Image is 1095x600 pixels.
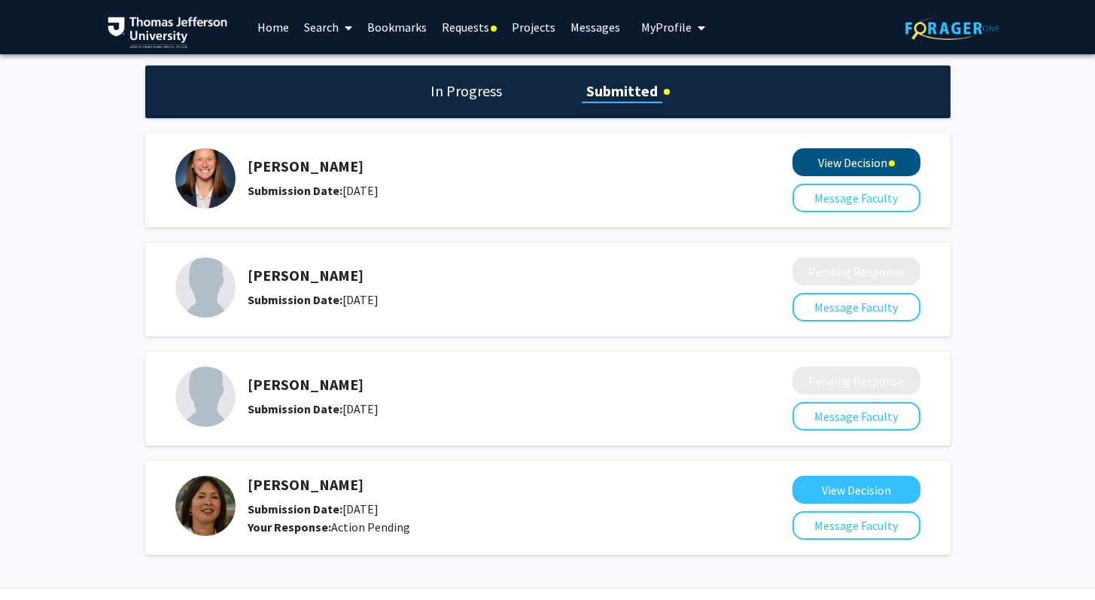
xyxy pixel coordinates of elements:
span: My Profile [641,20,692,35]
a: Message Faculty [792,518,920,533]
a: Requests [434,1,504,53]
img: Profile Picture [175,367,236,427]
a: Messages [563,1,628,53]
a: Message Faculty [792,300,920,315]
img: Profile Picture [175,148,236,209]
a: Message Faculty [792,190,920,206]
a: Projects [504,1,563,53]
button: Pending Response [792,257,920,285]
b: Submission Date: [248,183,342,198]
iframe: Chat [11,532,64,589]
button: View Decision [792,476,920,504]
button: View Decision [792,148,920,176]
h5: [PERSON_NAME] [248,157,713,175]
h1: Submitted [582,81,662,102]
h1: In Progress [426,81,506,102]
img: ForagerOne Logo [905,17,999,40]
h5: [PERSON_NAME] [248,376,713,394]
b: Your Response: [248,519,331,535]
button: Message Faculty [792,293,920,321]
a: Search [297,1,360,53]
button: Message Faculty [792,184,920,212]
b: Submission Date: [248,501,342,516]
div: [DATE] [248,181,713,199]
h5: [PERSON_NAME] [248,266,713,285]
img: Profile Picture [175,257,236,318]
a: Home [250,1,297,53]
b: Submission Date: [248,292,342,307]
div: Action Pending [248,518,713,536]
button: Message Faculty [792,402,920,431]
button: Pending Response [792,367,920,394]
h5: [PERSON_NAME] [248,476,713,494]
img: Profile Picture [175,476,236,536]
b: Submission Date: [248,401,342,416]
div: [DATE] [248,400,713,418]
a: Message Faculty [792,409,920,424]
div: [DATE] [248,500,713,518]
a: Bookmarks [360,1,434,53]
button: Message Faculty [792,511,920,540]
div: [DATE] [248,291,713,309]
img: Thomas Jefferson University Logo [108,17,228,48]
